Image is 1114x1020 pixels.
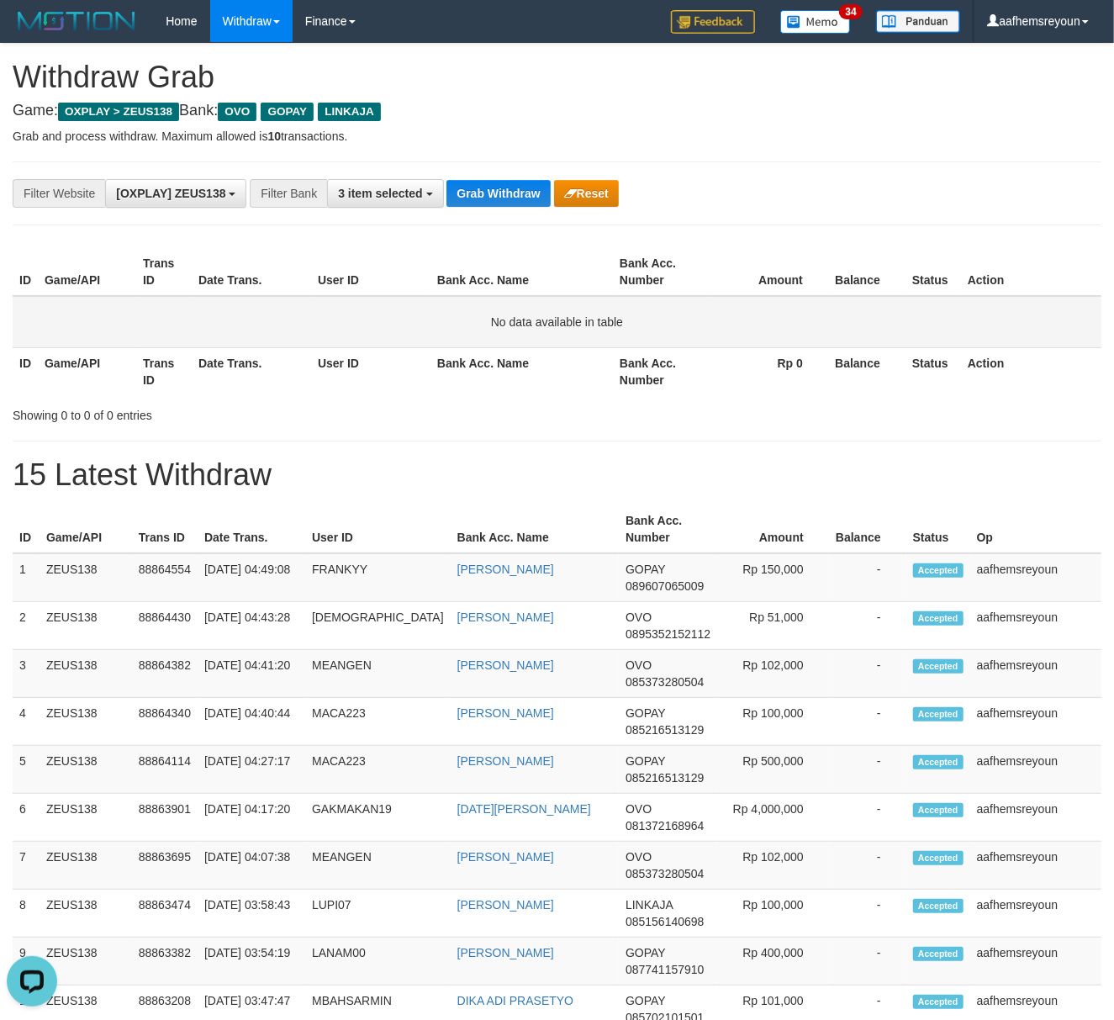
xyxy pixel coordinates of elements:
span: OVO [626,610,652,624]
h1: 15 Latest Withdraw [13,458,1101,492]
td: - [829,890,906,938]
th: Date Trans. [192,347,311,395]
td: - [829,842,906,890]
img: MOTION_logo.png [13,8,140,34]
td: [DATE] 03:58:43 [198,890,305,938]
span: LINKAJA [626,898,673,912]
th: Game/API [40,505,132,553]
span: GOPAY [626,563,665,576]
span: OVO [626,850,652,864]
th: Bank Acc. Number [619,505,717,553]
td: Rp 100,000 [717,890,829,938]
td: 88864430 [132,602,198,650]
td: 8 [13,890,40,938]
td: [DATE] 03:54:19 [198,938,305,986]
img: Button%20Memo.svg [780,10,851,34]
td: [DEMOGRAPHIC_DATA] [305,602,451,650]
td: 88863474 [132,890,198,938]
td: ZEUS138 [40,602,132,650]
p: Grab and process withdraw. Maximum allowed is transactions. [13,128,1101,145]
span: Accepted [913,611,964,626]
th: Rp 0 [711,347,828,395]
span: GOPAY [261,103,314,121]
th: Game/API [38,347,136,395]
td: 88864382 [132,650,198,698]
td: aafhemsreyoun [970,602,1101,650]
span: GOPAY [626,706,665,720]
span: Accepted [913,755,964,769]
td: MACA223 [305,746,451,794]
span: [OXPLAY] ZEUS138 [116,187,225,200]
td: - [829,650,906,698]
span: Copy 0895352152112 to clipboard [626,627,710,641]
th: Status [906,505,970,553]
th: Action [961,248,1101,296]
th: User ID [305,505,451,553]
span: Copy 085373280504 to clipboard [626,867,704,880]
span: OVO [626,802,652,816]
span: OVO [626,658,652,672]
td: Rp 4,000,000 [717,794,829,842]
span: 3 item selected [338,187,422,200]
button: 3 item selected [327,179,443,208]
th: Date Trans. [198,505,305,553]
th: Trans ID [132,505,198,553]
td: 88863382 [132,938,198,986]
img: Feedback.jpg [671,10,755,34]
td: 1 [13,553,40,602]
td: LANAM00 [305,938,451,986]
td: [DATE] 04:27:17 [198,746,305,794]
td: No data available in table [13,296,1101,348]
td: ZEUS138 [40,746,132,794]
th: Action [961,347,1101,395]
th: User ID [311,347,430,395]
span: GOPAY [626,946,665,959]
td: ZEUS138 [40,794,132,842]
td: [DATE] 04:41:20 [198,650,305,698]
span: Accepted [913,707,964,721]
td: Rp 150,000 [717,553,829,602]
span: LINKAJA [318,103,381,121]
td: 5 [13,746,40,794]
a: [PERSON_NAME] [457,898,554,912]
td: aafhemsreyoun [970,746,1101,794]
span: Accepted [913,995,964,1009]
th: ID [13,505,40,553]
td: [DATE] 04:17:20 [198,794,305,842]
th: Bank Acc. Name [430,248,613,296]
td: 2 [13,602,40,650]
td: [DATE] 04:40:44 [198,698,305,746]
img: panduan.png [876,10,960,33]
td: aafhemsreyoun [970,938,1101,986]
a: [PERSON_NAME] [457,563,554,576]
td: 3 [13,650,40,698]
th: Status [905,347,961,395]
td: aafhemsreyoun [970,890,1101,938]
td: ZEUS138 [40,650,132,698]
th: Amount [711,248,828,296]
button: Grab Withdraw [446,180,550,207]
span: GOPAY [626,994,665,1007]
td: Rp 100,000 [717,698,829,746]
button: Reset [554,180,619,207]
div: Showing 0 to 0 of 0 entries [13,400,451,424]
td: ZEUS138 [40,938,132,986]
td: - [829,602,906,650]
span: Accepted [913,563,964,578]
td: Rp 51,000 [717,602,829,650]
td: - [829,794,906,842]
td: [DATE] 04:49:08 [198,553,305,602]
span: Accepted [913,659,964,674]
th: Balance [828,248,905,296]
th: Status [905,248,961,296]
th: Bank Acc. Name [430,347,613,395]
a: [PERSON_NAME] [457,946,554,959]
span: GOPAY [626,754,665,768]
td: - [829,746,906,794]
td: Rp 102,000 [717,650,829,698]
span: 34 [839,4,862,19]
td: - [829,553,906,602]
td: aafhemsreyoun [970,698,1101,746]
td: ZEUS138 [40,890,132,938]
th: Trans ID [136,248,192,296]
